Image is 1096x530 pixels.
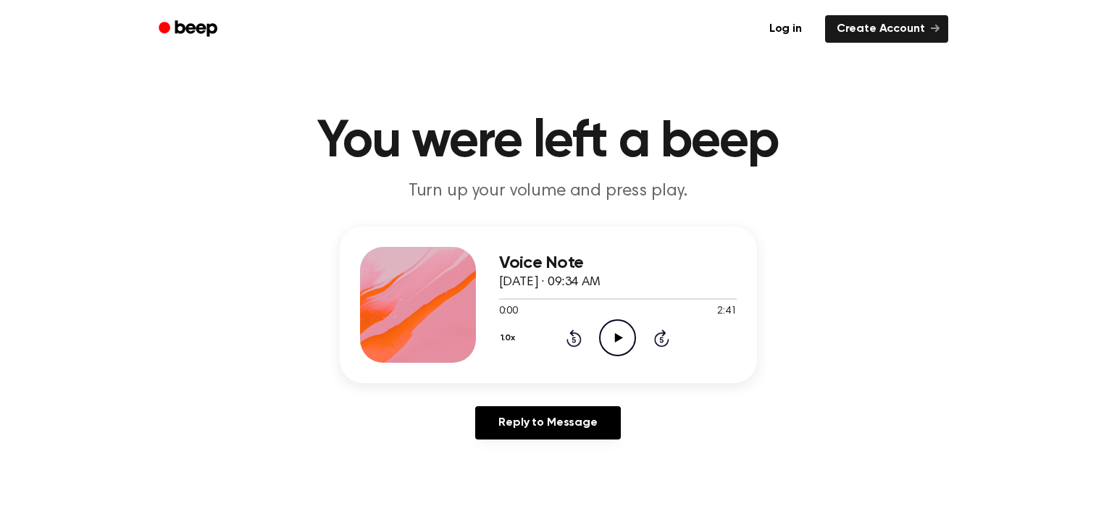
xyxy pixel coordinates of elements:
[475,406,620,439] a: Reply to Message
[499,253,737,273] h3: Voice Note
[499,326,521,350] button: 1.0x
[825,15,948,43] a: Create Account
[499,304,518,319] span: 0:00
[148,15,230,43] a: Beep
[717,304,736,319] span: 2:41
[270,180,827,203] p: Turn up your volume and press play.
[755,12,816,46] a: Log in
[499,276,601,289] span: [DATE] · 09:34 AM
[177,116,919,168] h1: You were left a beep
